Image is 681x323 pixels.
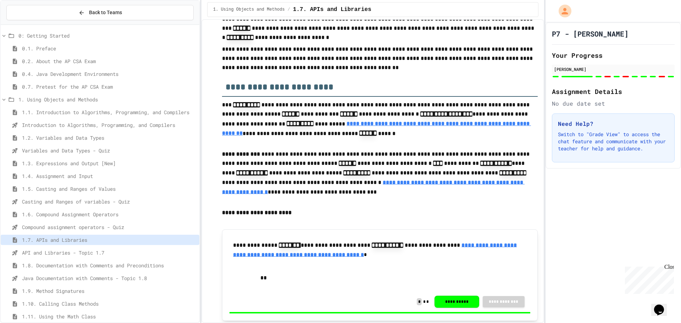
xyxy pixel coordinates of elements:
[651,295,674,316] iframe: chat widget
[22,147,196,154] span: Variables and Data Types - Quiz
[22,249,196,256] span: API and Libraries - Topic 1.7
[22,160,196,167] span: 1.3. Expressions and Output [New]
[552,50,675,60] h2: Your Progress
[22,287,196,295] span: 1.9. Method Signatures
[22,121,196,129] span: Introduction to Algorithms, Programming, and Compilers
[551,3,573,19] div: My Account
[213,7,285,12] span: 1. Using Objects and Methods
[22,45,196,52] span: 0.1. Preface
[22,262,196,269] span: 1.8. Documentation with Comments and Preconditions
[558,119,669,128] h3: Need Help?
[22,300,196,307] span: 1.10. Calling Class Methods
[22,313,196,320] span: 1.11. Using the Math Class
[552,87,675,96] h2: Assignment Details
[22,134,196,141] span: 1.2. Variables and Data Types
[18,96,196,103] span: 1. Using Objects and Methods
[89,9,122,16] span: Back to Teams
[558,131,669,152] p: Switch to "Grade View" to access the chat feature and communicate with your teacher for help and ...
[288,7,290,12] span: /
[293,5,371,14] span: 1.7. APIs and Libraries
[22,57,196,65] span: 0.2. About the AP CSA Exam
[18,32,196,39] span: 0: Getting Started
[3,3,49,45] div: Chat with us now!Close
[554,66,672,72] div: [PERSON_NAME]
[552,29,629,39] h1: P7 - [PERSON_NAME]
[6,5,194,20] button: Back to Teams
[22,211,196,218] span: 1.6. Compound Assignment Operators
[22,236,196,244] span: 1.7. APIs and Libraries
[22,108,196,116] span: 1.1. Introduction to Algorithms, Programming, and Compilers
[22,223,196,231] span: Compound assignment operators - Quiz
[22,274,196,282] span: Java Documentation with Comments - Topic 1.8
[622,264,674,294] iframe: chat widget
[22,198,196,205] span: Casting and Ranges of variables - Quiz
[22,172,196,180] span: 1.4. Assignment and Input
[22,185,196,193] span: 1.5. Casting and Ranges of Values
[552,99,675,108] div: No due date set
[22,83,196,90] span: 0.7. Pretest for the AP CSA Exam
[22,70,196,78] span: 0.4. Java Development Environments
